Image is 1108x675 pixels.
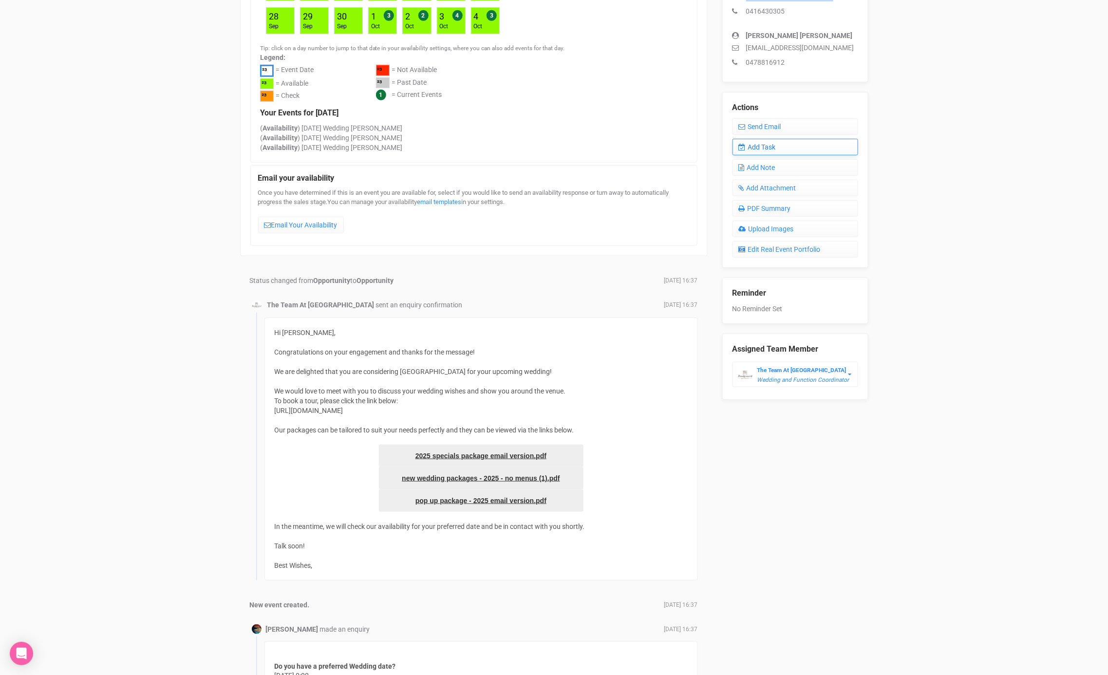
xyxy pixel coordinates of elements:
div: Oct [440,22,449,31]
div: = Past Date [392,77,427,90]
div: = Event Date [276,65,314,78]
legend: Reminder [732,288,858,299]
strong: Availability [263,144,298,151]
span: [DATE] 16:37 [664,301,698,309]
div: = Check [276,91,300,103]
span: [DATE] 16:37 [664,601,698,609]
span: [DATE] 16:37 [664,277,698,285]
button: The Team At [GEOGRAPHIC_DATA] Wedding and Function Coordinator [732,362,858,387]
div: ²³ [260,65,274,77]
div: = Current Events [392,90,442,101]
small: Tip: click on a day number to jump to that date in your availability settings, where you can also... [260,45,565,52]
div: ( ) [DATE] Wedding [PERSON_NAME] [260,143,688,152]
div: ²³ [260,91,274,102]
a: 2 [405,11,410,21]
span: You can manage your availability in your settings. [328,198,505,206]
div: Oct [474,22,483,31]
span: 3 [487,10,497,21]
legend: Email your availability [258,173,690,184]
span: [DATE] 16:37 [664,625,698,634]
label: Legend: [260,53,688,62]
a: 29 [303,11,313,21]
a: Add Task [732,139,858,155]
strong: Opportunity [357,277,394,284]
em: Wedding and Function Coordinator [757,376,849,383]
strong: New event created. [250,601,310,609]
span: 1 [376,90,386,100]
a: pop up package - 2025 email version.pdf [379,489,583,512]
span: 4 [452,10,463,21]
div: Sep [337,22,347,31]
a: 2025 specials package email version.pdf [379,445,583,467]
div: ²³ [376,77,390,89]
strong: Opportunity [314,277,351,284]
div: No Reminder Set [732,278,858,314]
span: Status changed from to [250,277,394,284]
a: Email Your Availability [258,217,344,233]
a: Send Email [732,118,858,135]
legend: Actions [732,102,858,113]
div: Once you have determined if this is an event you are available for, select if you would like to s... [258,188,690,238]
p: 0416430305 [732,6,858,16]
div: = Available [276,78,308,91]
div: ²³ [376,65,390,76]
strong: The Team At [GEOGRAPHIC_DATA] [267,301,375,309]
strong: Do you have a preferred Wedding date? [275,662,396,670]
strong: Availability [263,134,298,142]
a: 28 [269,11,279,21]
p: [EMAIL_ADDRESS][DOMAIN_NAME] [732,43,858,53]
a: new wedding packages - 2025 - no menus (1).pdf [379,467,583,489]
div: Sep [303,22,313,31]
span: 2 [418,10,429,21]
a: 3 [440,11,445,21]
strong: [PERSON_NAME] [266,625,319,633]
img: BGLogo.jpg [738,368,752,382]
strong: Availability [263,124,298,132]
a: PDF Summary [732,200,858,217]
div: Open Intercom Messenger [10,642,33,665]
img: Profile Image [252,624,262,634]
span: sent an enquiry confirmation [376,301,463,309]
legend: Assigned Team Member [732,344,858,355]
a: Edit Real Event Portfolio [732,241,858,258]
img: BGLogo.jpg [252,300,262,310]
div: Hi [PERSON_NAME], Congratulations on your engagement and thanks for the message! We are delighted... [264,318,698,581]
div: ( ) [DATE] Wedding [PERSON_NAME] [260,133,688,143]
div: Sep [269,22,279,31]
div: ²³ [260,78,274,90]
a: Add Attachment [732,180,858,196]
a: 4 [474,11,479,21]
strong: [PERSON_NAME] [PERSON_NAME] [746,32,853,39]
legend: Your Events for [DATE] [260,108,688,119]
div: Oct [371,22,380,31]
strong: The Team At [GEOGRAPHIC_DATA] [757,367,846,374]
div: Oct [405,22,414,31]
a: 30 [337,11,347,21]
a: Upload Images [732,221,858,237]
a: 1 [371,11,376,21]
div: ( ) [DATE] Wedding [PERSON_NAME] [260,123,688,133]
a: email templates [417,198,462,206]
a: Add Note [732,159,858,176]
span: made an enquiry [320,625,370,633]
span: 3 [384,10,394,21]
div: = Not Available [392,65,437,77]
p: 0478816912 [732,57,858,67]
